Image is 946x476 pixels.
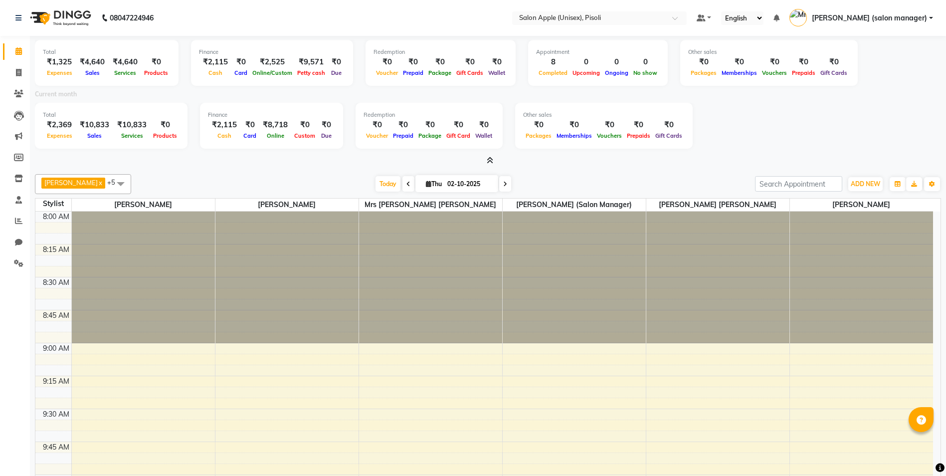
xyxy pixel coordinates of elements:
[110,4,154,32] b: 08047224946
[848,177,883,191] button: ADD NEW
[328,56,345,68] div: ₹0
[423,180,444,188] span: Thu
[570,69,602,76] span: Upcoming
[400,56,426,68] div: ₹0
[851,180,880,188] span: ADD NEW
[374,56,400,68] div: ₹0
[376,176,400,192] span: Today
[113,119,151,131] div: ₹10,833
[818,69,850,76] span: Gift Cards
[624,119,653,131] div: ₹0
[43,119,76,131] div: ₹2,369
[292,132,318,139] span: Custom
[454,56,486,68] div: ₹0
[554,132,594,139] span: Memberships
[41,277,71,288] div: 8:30 AM
[41,310,71,321] div: 8:45 AM
[473,119,495,131] div: ₹0
[41,212,71,222] div: 8:00 AM
[199,56,232,68] div: ₹2,115
[35,90,77,99] label: Current month
[374,69,400,76] span: Voucher
[83,69,102,76] span: Sales
[416,132,444,139] span: Package
[631,69,660,76] span: No show
[232,56,250,68] div: ₹0
[112,69,139,76] span: Services
[208,119,241,131] div: ₹2,115
[44,69,75,76] span: Expenses
[790,199,934,211] span: [PERSON_NAME]
[329,69,344,76] span: Due
[390,119,416,131] div: ₹0
[812,13,927,23] span: [PERSON_NAME] (salon manager)
[789,56,818,68] div: ₹0
[554,119,594,131] div: ₹0
[107,178,123,186] span: +5
[295,69,328,76] span: Petty cash
[789,69,818,76] span: Prepaids
[755,176,842,192] input: Search Appointment
[43,56,76,68] div: ₹1,325
[206,69,225,76] span: Cash
[109,56,142,68] div: ₹4,640
[232,69,250,76] span: Card
[688,56,719,68] div: ₹0
[523,132,554,139] span: Packages
[719,56,759,68] div: ₹0
[76,56,109,68] div: ₹4,640
[44,132,75,139] span: Expenses
[602,69,631,76] span: Ongoing
[454,69,486,76] span: Gift Cards
[818,56,850,68] div: ₹0
[295,56,328,68] div: ₹9,571
[646,199,789,211] span: [PERSON_NAME] [PERSON_NAME]
[25,4,94,32] img: logo
[264,132,287,139] span: Online
[250,56,295,68] div: ₹2,525
[503,199,646,211] span: [PERSON_NAME] (salon manager)
[41,244,71,255] div: 8:15 AM
[72,199,215,211] span: [PERSON_NAME]
[523,111,685,119] div: Other sales
[98,179,102,187] a: x
[319,132,334,139] span: Due
[41,376,71,387] div: 9:15 AM
[570,56,602,68] div: 0
[486,56,508,68] div: ₹0
[142,69,171,76] span: Products
[250,69,295,76] span: Online/Custom
[215,199,359,211] span: [PERSON_NAME]
[426,69,454,76] span: Package
[486,69,508,76] span: Wallet
[241,119,259,131] div: ₹0
[631,56,660,68] div: 0
[318,119,335,131] div: ₹0
[142,56,171,68] div: ₹0
[473,132,495,139] span: Wallet
[536,56,570,68] div: 8
[199,48,345,56] div: Finance
[426,56,454,68] div: ₹0
[444,177,494,192] input: 2025-10-02
[444,132,473,139] span: Gift Card
[151,132,180,139] span: Products
[215,132,234,139] span: Cash
[241,132,259,139] span: Card
[594,119,624,131] div: ₹0
[292,119,318,131] div: ₹0
[653,119,685,131] div: ₹0
[41,442,71,453] div: 9:45 AM
[76,119,113,131] div: ₹10,833
[523,119,554,131] div: ₹0
[35,199,71,209] div: Stylist
[259,119,292,131] div: ₹8,718
[364,119,390,131] div: ₹0
[602,56,631,68] div: 0
[759,69,789,76] span: Vouchers
[719,69,759,76] span: Memberships
[43,111,180,119] div: Total
[364,111,495,119] div: Redemption
[400,69,426,76] span: Prepaid
[444,119,473,131] div: ₹0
